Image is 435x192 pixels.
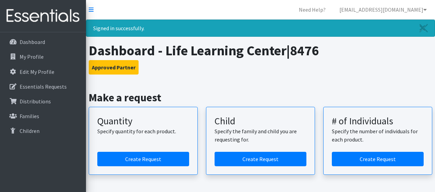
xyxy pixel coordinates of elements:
[3,109,83,123] a: Families
[20,113,39,120] p: Families
[97,127,189,135] p: Specify quantity for each product.
[413,20,435,36] a: Close
[332,152,424,166] a: Create a request by number of individuals
[3,80,83,93] a: Essentials Requests
[20,83,67,90] p: Essentials Requests
[293,3,331,16] a: Need Help?
[86,20,435,37] div: Signed in successfully.
[3,4,83,27] img: HumanEssentials
[20,38,45,45] p: Dashboard
[20,127,40,134] p: Children
[97,115,189,127] h3: Quantity
[332,115,424,127] h3: # of Individuals
[3,124,83,138] a: Children
[334,3,432,16] a: [EMAIL_ADDRESS][DOMAIN_NAME]
[3,50,83,64] a: My Profile
[3,35,83,49] a: Dashboard
[20,98,51,105] p: Distributions
[332,127,424,144] p: Specify the number of individuals for each product.
[215,115,306,127] h3: Child
[3,94,83,108] a: Distributions
[3,65,83,79] a: Edit My Profile
[89,60,139,75] button: Approved Partner
[215,152,306,166] a: Create a request for a child or family
[20,53,44,60] p: My Profile
[89,91,433,104] h2: Make a request
[89,42,433,59] h1: Dashboard - Life Learning Center|8476
[215,127,306,144] p: Specify the family and child you are requesting for.
[20,68,54,75] p: Edit My Profile
[97,152,189,166] a: Create a request by quantity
